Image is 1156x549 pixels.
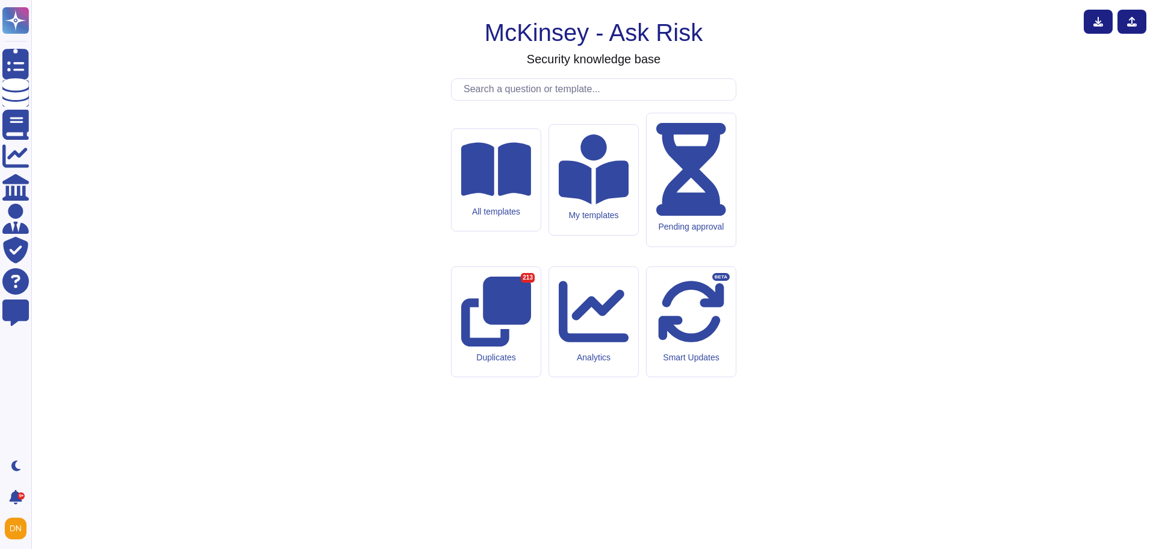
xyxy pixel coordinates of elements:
h1: McKinsey - Ask Risk [485,18,703,47]
div: 213 [521,273,535,283]
h3: Security knowledge base [527,52,660,66]
div: Duplicates [461,353,531,363]
div: Pending approval [656,222,726,232]
input: Search a question or template... [458,79,736,100]
div: My templates [559,210,629,221]
button: user [2,515,35,542]
div: 9+ [17,492,25,500]
div: Smart Updates [656,353,726,363]
div: BETA [712,273,730,281]
div: Analytics [559,353,629,363]
img: user [5,518,26,539]
div: All templates [461,207,531,217]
